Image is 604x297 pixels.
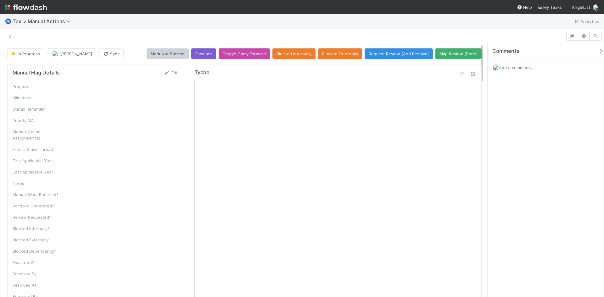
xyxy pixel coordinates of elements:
[47,48,96,59] button: [PERSON_NAME]
[13,146,60,152] div: Front / Slack Thread
[318,48,362,59] button: Blocked Externally
[164,70,179,75] a: Edit
[493,64,499,71] img: avatar_e41e7ae5-e7d9-4d8d-9f56-31b0d7a2f4fd.png
[537,4,562,10] a: My Tasks
[60,51,92,56] span: [PERSON_NAME]
[499,65,533,70] span: Add a comment...
[13,18,74,25] span: Tax > Manual Actions
[13,259,60,266] div: Escalated?
[13,282,60,288] div: Resolved At
[365,48,433,59] button: Request Review (And Resolve)
[13,214,60,220] div: Review Requested?
[13,129,60,141] div: Manual Action Assignment Id
[537,5,562,10] span: My Tasks
[435,48,482,59] button: Skip Review (Done)
[593,4,599,11] img: avatar_e41e7ae5-e7d9-4d8d-9f56-31b0d7a2f4fd.png
[13,117,60,124] div: Priority MA
[13,237,60,243] div: Blocked Externally?
[574,18,599,25] a: Analytics
[13,95,60,101] div: Milestone
[13,180,60,186] div: Notes
[147,48,189,59] button: Mark Not Started
[5,19,11,24] span: Ⓜ️
[98,48,124,59] button: Sync
[13,191,60,198] div: Manual Work Required?
[194,69,210,76] h5: Tyche
[13,157,60,164] div: First Applicable Year
[572,5,590,10] span: AngelList
[517,4,532,10] div: Help
[13,106,60,112] div: Status Reminder
[13,248,60,254] div: Blocked Dependency?
[13,203,60,209] div: Portfolio Generated?
[272,48,316,59] button: Blocked Internally
[219,48,270,59] button: Toggle Carry Forward
[5,2,47,13] img: logo-inverted-e16ddd16eac7371096b0.svg
[13,169,60,175] div: Last Applicable Year
[191,48,216,59] button: Escalate
[52,51,58,57] img: avatar_e41e7ae5-e7d9-4d8d-9f56-31b0d7a2f4fd.png
[13,83,60,90] div: Preparer
[13,225,60,232] div: Blocked Internally?
[13,70,60,76] h5: Manual Flag Details
[13,271,60,277] div: Resolved By
[492,48,519,54] span: Comments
